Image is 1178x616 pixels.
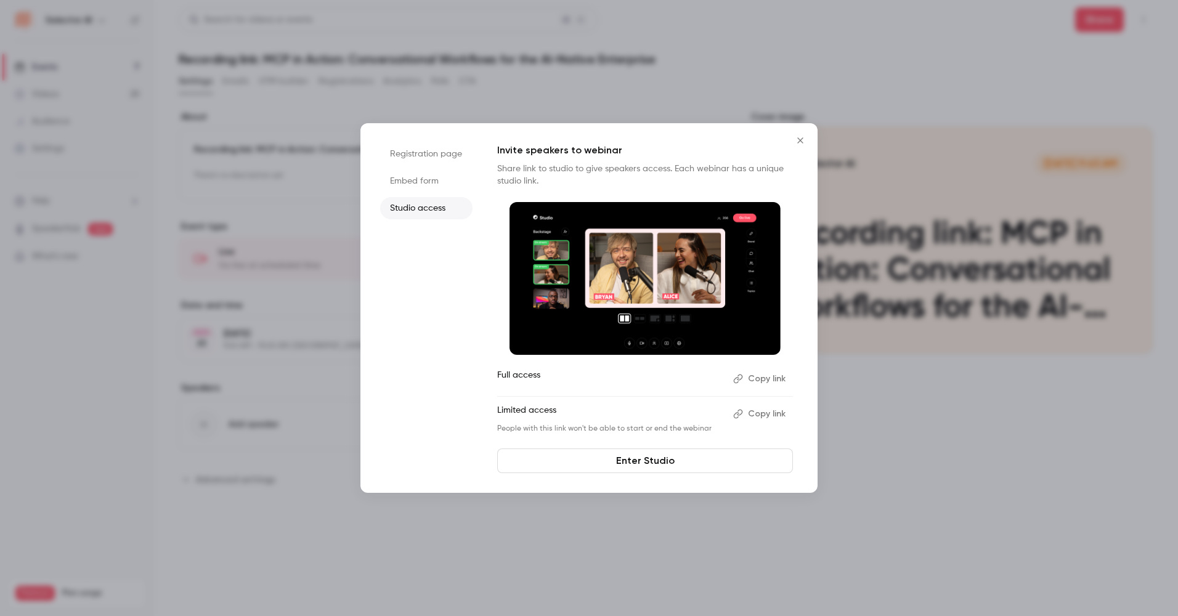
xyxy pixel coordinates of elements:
p: People with this link won't be able to start or end the webinar [497,424,723,434]
li: Studio access [380,197,473,219]
li: Embed form [380,170,473,192]
button: Copy link [728,404,793,424]
p: Full access [497,369,723,389]
li: Registration page [380,143,473,165]
img: Invite speakers to webinar [510,202,781,355]
p: Invite speakers to webinar [497,143,793,158]
p: Limited access [497,404,723,424]
button: Copy link [728,369,793,389]
a: Enter Studio [497,448,793,473]
p: Share link to studio to give speakers access. Each webinar has a unique studio link. [497,163,793,187]
button: Close [788,128,813,153]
